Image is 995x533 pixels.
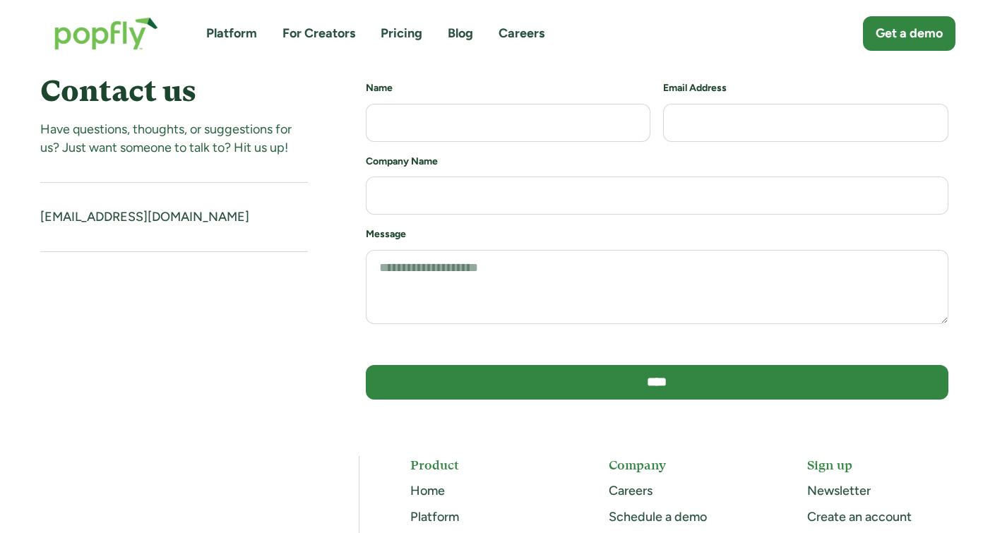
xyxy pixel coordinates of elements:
h5: Sign up [807,456,955,474]
a: For Creators [282,25,355,42]
a: Get a demo [863,16,955,51]
a: [EMAIL_ADDRESS][DOMAIN_NAME] [40,209,249,224]
a: Newsletter [807,483,871,498]
h4: Contact us [40,74,308,108]
h6: Name [366,81,651,95]
div: Have questions, thoughts, or suggestions for us? Just want someone to talk to? Hit us up! [40,121,308,156]
a: Careers [609,483,653,498]
a: Platform [206,25,257,42]
a: Home [410,483,445,498]
h5: Company [609,456,756,474]
a: Blog [448,25,473,42]
div: Get a demo [876,25,943,42]
h6: Message [366,227,948,241]
a: Pricing [381,25,422,42]
a: Create an account [807,509,912,525]
h5: Product [410,456,558,474]
h6: Company Name [366,155,948,169]
form: Contact us [366,81,948,400]
a: Schedule a demo [609,509,707,525]
a: Platform [410,509,459,525]
a: home [40,3,172,64]
h6: Email Address [663,81,948,95]
a: Careers [499,25,544,42]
